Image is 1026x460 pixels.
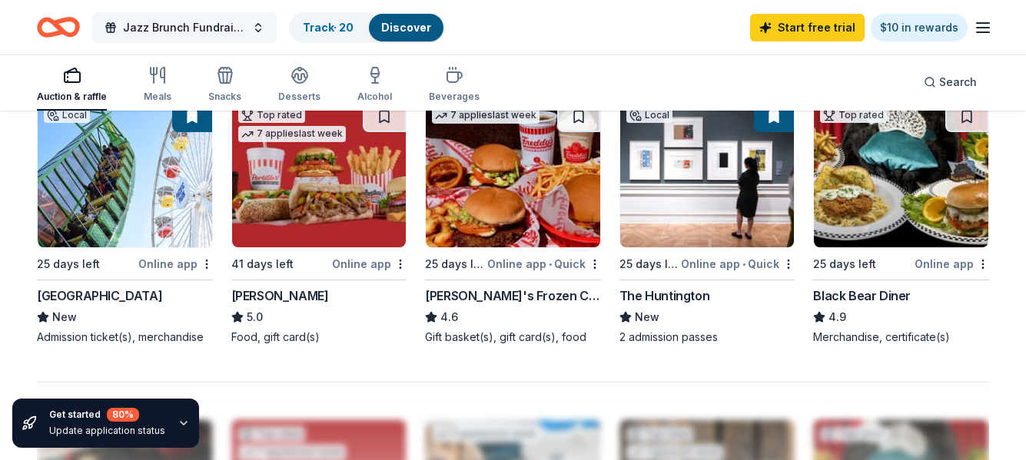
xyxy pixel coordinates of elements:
a: Image for Portillo'sTop rated7 applieslast week41 days leftOnline app[PERSON_NAME]5.0Food, gift c... [231,101,407,345]
div: 7 applies last week [432,108,540,124]
button: Desserts [278,60,320,111]
div: Online app [332,254,407,273]
div: Merchandise, certificate(s) [813,329,989,345]
div: Auction & raffle [37,91,107,103]
button: Beverages [429,60,480,111]
div: Meals [144,91,171,103]
a: Image for Freddy's Frozen Custard & Steakburgers7 applieslast week25 days leftOnline app•Quick[PE... [425,101,601,345]
img: Image for Portillo's [232,101,407,247]
span: New [52,308,77,326]
span: 4.6 [440,308,458,326]
div: Top rated [238,108,305,123]
a: Track· 20 [303,21,354,34]
div: Online app Quick [487,254,601,273]
div: Local [626,108,672,123]
button: Jazz Brunch Fundraiser [92,12,277,43]
div: Top rated [820,108,887,123]
a: Discover [381,21,431,34]
div: Beverages [429,91,480,103]
div: Online app Quick [681,254,795,273]
div: 41 days left [231,255,294,273]
div: Online app [915,254,989,273]
span: New [635,308,659,326]
div: Admission ticket(s), merchandise [37,329,213,345]
span: 5.0 [247,308,263,326]
a: Image for The HuntingtonLocal25 days leftOnline app•QuickThe HuntingtonNew2 admission passes [619,101,795,345]
div: Snacks [208,91,241,103]
div: Black Bear Diner [813,286,911,305]
a: Image for Pacific ParkLocal25 days leftOnline app[GEOGRAPHIC_DATA]NewAdmission ticket(s), merchan... [37,101,213,345]
div: Gift basket(s), gift card(s), food [425,329,601,345]
span: 4.9 [828,308,846,326]
div: [PERSON_NAME] [231,286,329,305]
div: Alcohol [357,91,392,103]
div: 80 % [107,408,139,422]
div: Update application status [49,425,165,437]
div: 2 admission passes [619,329,795,345]
div: The Huntington [619,286,709,305]
div: 25 days left [619,255,679,273]
div: Local [44,108,90,123]
button: Snacks [208,60,241,111]
div: Get started [49,408,165,422]
div: 25 days left [37,255,100,273]
a: Home [37,9,80,45]
div: Desserts [278,91,320,103]
span: Search [939,73,977,91]
button: Alcohol [357,60,392,111]
a: $10 in rewards [871,14,968,41]
div: Online app [138,254,213,273]
div: 25 days left [425,255,484,273]
button: Search [911,67,989,98]
img: Image for Black Bear Diner [814,101,988,247]
img: Image for Pacific Park [38,101,212,247]
div: 7 applies last week [238,126,346,142]
div: Food, gift card(s) [231,329,407,345]
a: Image for Black Bear DinerTop rated25 days leftOnline appBlack Bear Diner4.9Merchandise, certific... [813,101,989,345]
img: Image for The Huntington [620,101,795,247]
span: • [742,258,745,270]
span: • [549,258,552,270]
button: Auction & raffle [37,60,107,111]
a: Start free trial [750,14,865,41]
img: Image for Freddy's Frozen Custard & Steakburgers [426,101,600,247]
button: Meals [144,60,171,111]
div: [PERSON_NAME]'s Frozen Custard & Steakburgers [425,286,601,305]
span: Jazz Brunch Fundraiser [123,18,246,37]
button: Track· 20Discover [289,12,445,43]
div: 25 days left [813,255,876,273]
div: [GEOGRAPHIC_DATA] [37,286,162,305]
